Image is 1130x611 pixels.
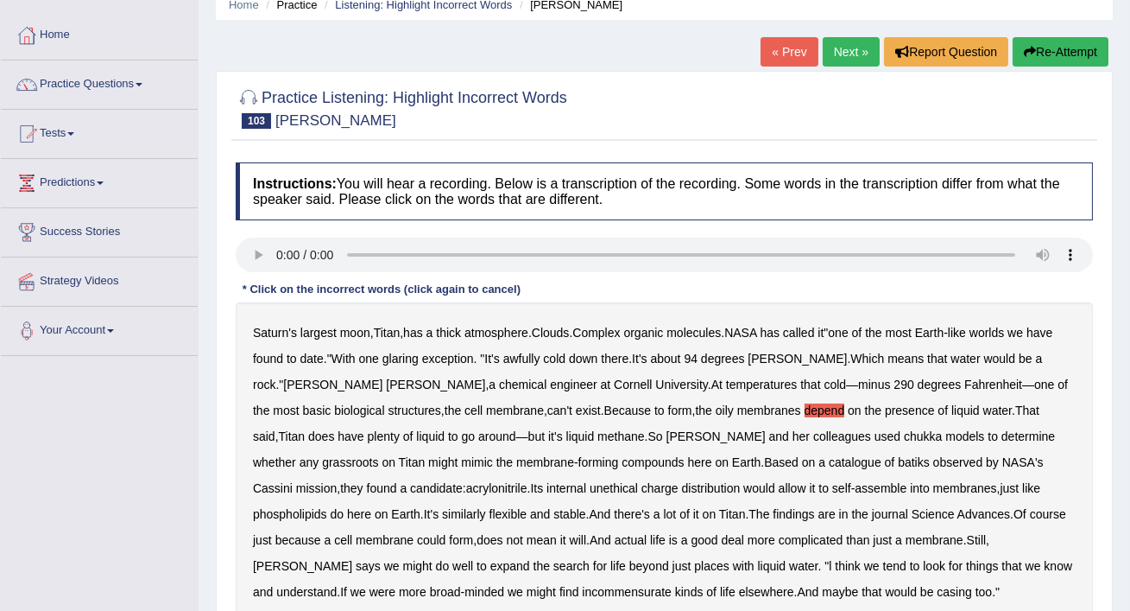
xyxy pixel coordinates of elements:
b: a [489,378,496,391]
b: there [601,352,628,366]
b: most [273,404,299,417]
b: the [533,559,550,573]
b: one [828,326,848,340]
b: exist [576,404,601,417]
b: Of [1013,507,1026,521]
b: expand [490,559,530,573]
b: on [715,455,729,469]
b: distribution [682,481,741,495]
b: mean [527,533,557,547]
b: flexible [489,507,527,521]
b: the [865,404,881,417]
b: Earth [915,326,944,340]
b: That [1015,404,1039,417]
b: form [449,533,473,547]
b: findings [773,507,814,521]
b: elsewhere [739,585,794,599]
b: mission [296,481,337,495]
b: [PERSON_NAME] [283,378,382,391]
b: into [910,481,930,495]
b: they [340,481,363,495]
b: would [743,481,775,495]
b: and [769,430,789,443]
b: here [688,455,712,469]
b: Titan [399,455,426,469]
b: of [706,585,717,599]
b: can't [547,404,572,417]
b: just [672,559,691,573]
b: liquid [416,430,445,443]
b: find [559,585,579,599]
b: Cornell [614,378,652,391]
b: broad [430,585,461,599]
b: organic [623,326,663,340]
b: Fahrenheit [964,378,1022,391]
b: charge [641,481,679,495]
b: but [528,430,545,443]
b: just [253,533,272,547]
b: temperatures [726,378,797,391]
b: called [783,326,815,340]
b: membrane [486,404,544,417]
b: on [382,455,395,469]
b: water [789,559,818,573]
b: forming [578,455,619,469]
b: thick [436,326,461,340]
b: membrane [516,455,574,469]
b: unethical [590,481,638,495]
b: will [570,533,586,547]
h2: Practice Listening: Highlight Incorrect Words [236,86,567,129]
b: And [590,533,611,547]
b: to [287,352,297,366]
b: to [477,559,487,573]
b: cell [334,533,352,547]
b: in [839,507,849,521]
b: membranes [933,481,997,495]
b: Science [912,507,955,521]
b: presence [885,404,935,417]
b: incommensurate [582,585,672,599]
b: have [1026,326,1052,340]
b: structures [388,404,440,417]
b: At [711,378,723,391]
b: do [331,507,344,521]
b: that [927,352,947,366]
b: liquid [566,430,595,443]
b: is [669,533,678,547]
b: were [369,585,395,599]
b: her [792,430,810,443]
b: internal [546,481,586,495]
b: on [703,507,717,521]
b: kinds [675,585,704,599]
b: cell [464,404,483,417]
b: determine [1001,430,1055,443]
b: beyond [629,559,669,573]
b: are [818,507,836,521]
b: biological [334,404,384,417]
b: it [693,507,699,521]
b: deal [722,533,744,547]
b: a [426,326,433,340]
b: water [983,404,1012,417]
b: of [1057,378,1068,391]
b: to [818,481,829,495]
b: to [448,430,458,443]
small: [PERSON_NAME] [275,112,396,129]
b: liquid [951,404,980,417]
b: any [300,455,319,469]
b: membrane [906,533,963,547]
b: we [350,585,366,599]
b: to [654,404,665,417]
b: used [874,430,900,443]
b: Complex [572,326,620,340]
b: might [403,559,432,573]
b: to [910,559,920,573]
b: that [1001,559,1021,573]
b: grassroots [322,455,378,469]
b: life [650,533,666,547]
b: engineer [550,378,597,391]
b: places [694,559,729,573]
a: Success Stories [1,208,198,251]
b: of [679,507,690,521]
b: Clouds [532,326,570,340]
